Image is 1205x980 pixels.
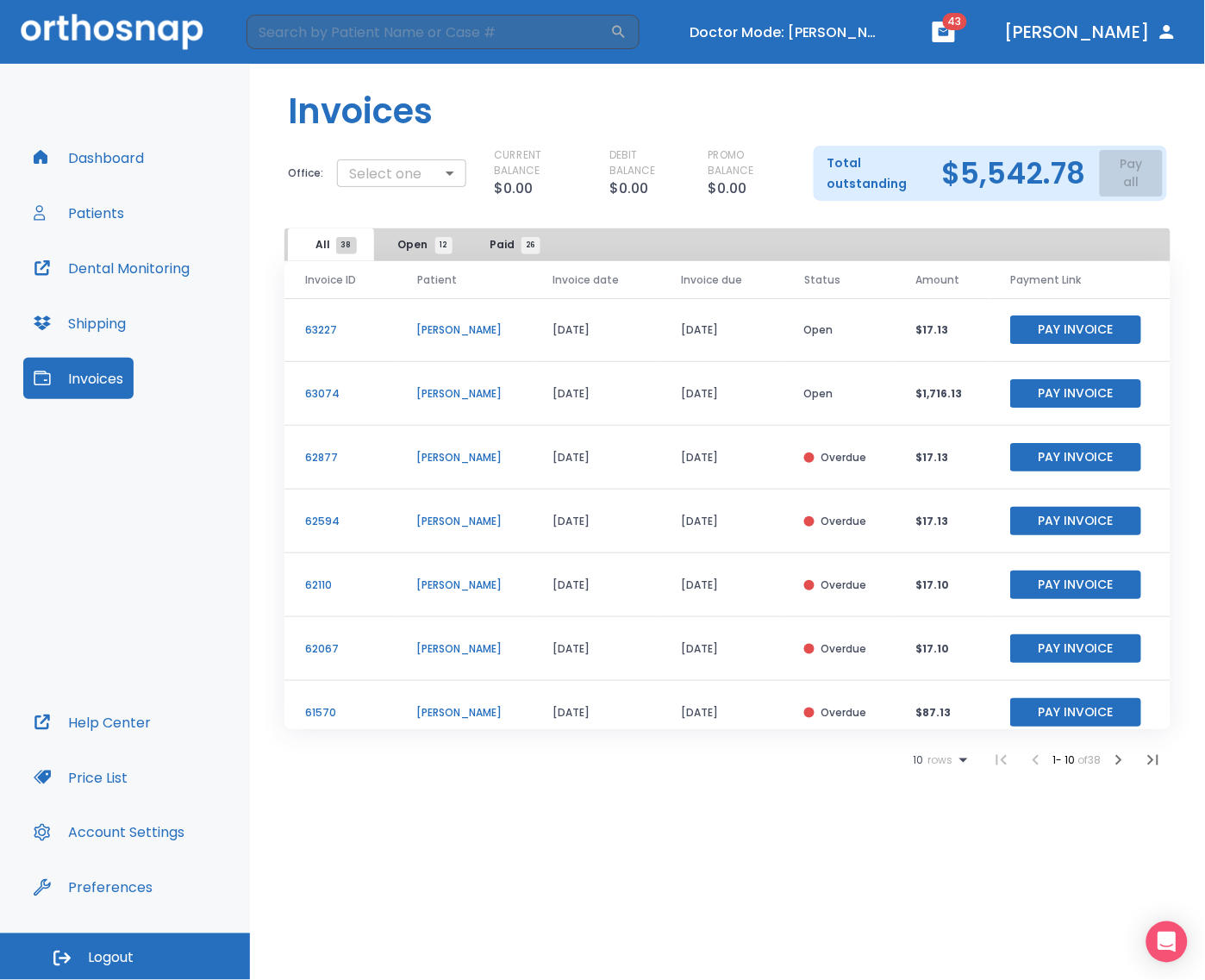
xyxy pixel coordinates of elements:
[417,641,512,657] p: [PERSON_NAME]
[305,386,376,402] p: 63074
[1078,752,1102,767] span: of 38
[827,153,928,194] p: Total outstanding
[288,228,557,261] div: tabs
[708,178,746,199] p: $0.00
[247,15,610,49] input: Search by Patient Name or Case #
[305,577,376,593] p: 62110
[494,178,533,199] p: $0.00
[1010,513,1141,527] a: Pay Invoice
[1146,921,1188,963] div: Open Intercom Messenger
[821,641,867,657] p: Overdue
[23,137,154,178] button: Dashboard
[88,949,134,968] span: Logout
[532,617,660,681] td: [DATE]
[1010,315,1141,344] button: Pay Invoice
[1010,379,1141,408] button: Pay Invoice
[1010,698,1141,727] button: Pay Invoice
[784,298,896,362] td: Open
[288,165,323,181] p: Office:
[532,426,660,490] td: [DATE]
[708,147,786,178] p: PROMO BALANCE
[435,237,453,254] span: 12
[1010,443,1141,471] button: Pay Invoice
[23,812,195,853] button: Account Settings
[683,18,890,47] button: Doctor Mode: [PERSON_NAME]
[916,641,969,657] p: $17.10
[821,514,867,529] p: Overdue
[23,303,136,344] button: Shipping
[660,617,784,681] td: [DATE]
[660,553,784,617] td: [DATE]
[916,386,969,402] p: $1,716.13
[1010,577,1141,591] a: Pay Invoice
[924,754,953,766] span: rows
[417,322,512,338] p: [PERSON_NAME]
[916,577,969,593] p: $17.10
[532,298,660,362] td: [DATE]
[417,386,512,402] p: [PERSON_NAME]
[521,237,540,254] span: 26
[916,514,969,529] p: $17.13
[1010,449,1141,464] a: Pay Invoice
[417,450,512,465] p: [PERSON_NAME]
[23,757,138,798] button: Price List
[23,358,134,399] button: Invoices
[532,553,660,617] td: [DATE]
[821,577,867,593] p: Overdue
[916,322,969,338] p: $17.13
[337,156,466,190] div: Select one
[821,705,867,721] p: Overdue
[610,147,680,178] p: DEBIT BALANCE
[23,192,134,234] button: Patients
[532,681,660,745] td: [DATE]
[1010,704,1141,719] a: Pay Invoice
[660,362,784,426] td: [DATE]
[916,450,969,465] p: $17.13
[1053,752,1078,767] span: 1 - 10
[21,14,203,49] img: Orthosnap
[532,490,660,553] td: [DATE]
[288,85,433,137] h1: Invoices
[305,322,376,338] p: 63227
[1010,507,1141,535] button: Pay Invoice
[494,147,583,178] p: CURRENT BALANCE
[784,362,896,426] td: Open
[305,705,376,721] p: 61570
[1010,640,1141,655] a: Pay Invoice
[610,178,649,199] p: $0.00
[23,867,163,908] button: Preferences
[553,272,619,288] span: Invoice date
[998,16,1184,47] button: [PERSON_NAME]
[417,514,512,529] p: [PERSON_NAME]
[490,237,531,253] span: Paid
[336,237,357,254] span: 38
[1010,634,1141,663] button: Pay Invoice
[305,514,376,529] p: 62594
[916,272,960,288] span: Amount
[1010,321,1141,336] a: Pay Invoice
[943,13,967,30] span: 43
[398,237,444,253] span: Open
[821,450,867,465] p: Overdue
[417,272,457,288] span: Patient
[942,160,1086,186] h2: $5,542.78
[660,298,784,362] td: [DATE]
[305,450,376,465] p: 62877
[23,247,200,289] button: Dental Monitoring
[1010,385,1141,400] a: Pay Invoice
[660,490,784,553] td: [DATE]
[914,754,924,766] span: 10
[23,702,161,743] button: Help Center
[417,577,512,593] p: [PERSON_NAME]
[1010,272,1081,288] span: Payment Link
[660,681,784,745] td: [DATE]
